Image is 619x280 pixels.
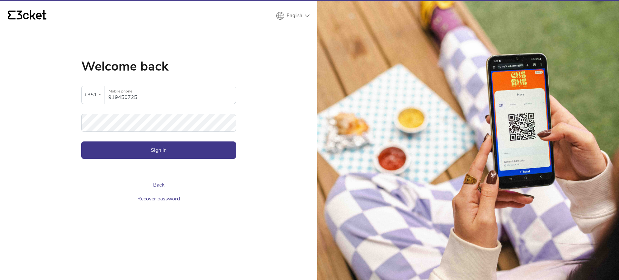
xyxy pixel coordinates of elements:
g: {' '} [8,11,15,20]
label: Password [81,114,236,124]
label: Mobile phone [104,86,236,97]
div: +351 [84,90,97,100]
a: {' '} [8,10,46,21]
button: Sign in [81,141,236,159]
h1: Welcome back [81,60,236,73]
a: Recover password [137,195,180,202]
input: Mobile phone [108,86,236,104]
a: Back [153,181,164,188]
